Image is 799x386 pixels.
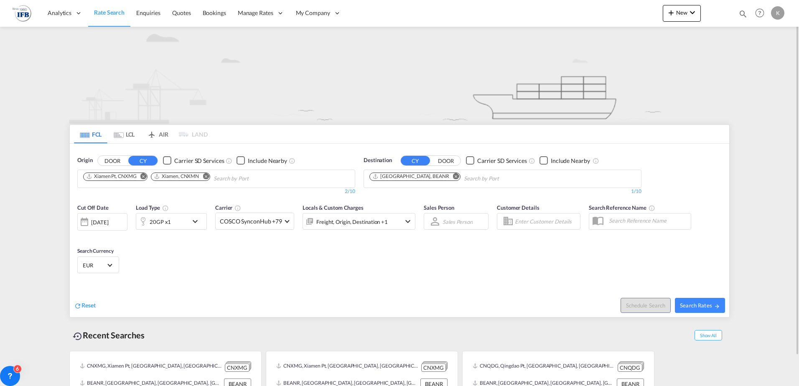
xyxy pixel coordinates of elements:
div: K [771,6,784,20]
div: CNQDG, Qingdao Pt, China, Greater China & Far East Asia, Asia Pacific [473,361,616,372]
div: CNQDG [618,363,642,372]
md-datepicker: Select [77,230,84,241]
md-icon: Unchecked: Search for CY (Container Yard) services for all selected carriers.Checked : Search for... [529,157,535,164]
div: Antwerp, BEANR [372,173,449,180]
span: Enquiries [136,9,160,16]
div: 20GP x1 [150,216,171,228]
md-tab-item: FCL [74,125,107,143]
div: Press delete to remove this chip. [86,173,138,180]
button: Remove [197,173,210,181]
md-icon: icon-plus 400-fg [666,8,676,18]
md-icon: Unchecked: Ignores neighbouring ports when fetching rates.Checked : Includes neighbouring ports w... [593,157,599,164]
span: Cut Off Date [77,204,109,211]
md-chips-wrap: Chips container. Use arrow keys to select chips. [82,170,296,185]
span: Rate Search [94,9,125,16]
div: Recent Searches [69,326,148,345]
span: Search Rates [680,302,720,309]
span: Carrier [215,204,241,211]
md-icon: The selected Trucker/Carrierwill be displayed in the rate results If the rates are from another f... [234,205,241,211]
button: Search Ratesicon-arrow-right [675,298,725,313]
div: Press delete to remove this chip. [372,173,451,180]
button: DOOR [431,156,461,165]
div: Include Nearby [551,157,590,165]
md-icon: icon-arrow-right [714,303,720,309]
span: Reset [81,302,96,309]
span: Customer Details [497,204,539,211]
md-select: Sales Person [442,216,473,228]
md-icon: Unchecked: Search for CY (Container Yard) services for all selected carriers.Checked : Search for... [226,157,232,164]
button: DOOR [98,156,127,165]
span: EUR [83,262,106,269]
md-icon: icon-refresh [74,302,81,310]
md-icon: Unchecked: Ignores neighbouring ports when fetching rates.Checked : Includes neighbouring ports w... [289,157,295,164]
img: new-FCL.png [69,27,730,124]
div: CNXMG [225,363,249,372]
span: Manage Rates [238,9,273,17]
button: CY [128,156,158,165]
input: Search Reference Name [605,214,691,227]
span: Bookings [203,9,226,16]
md-icon: icon-airplane [147,130,157,136]
span: Destination [364,156,392,165]
div: [DATE] [91,218,108,226]
span: COSCO SynconHub +79 [220,217,282,226]
div: icon-refreshReset [74,301,96,310]
md-checkbox: Checkbox No Ink [539,156,590,165]
span: Origin [77,156,92,165]
md-icon: icon-information-outline [162,205,169,211]
button: Remove [448,173,460,181]
div: Freight Origin Destination Factory Stuffingicon-chevron-down [303,213,415,230]
md-icon: Your search will be saved by the below given name [649,205,655,211]
span: Load Type [136,204,169,211]
div: Xiamen Pt, CNXMG [86,173,136,180]
span: New [666,9,697,16]
span: Analytics [48,9,71,17]
md-tab-item: AIR [141,125,174,143]
md-icon: icon-chevron-down [687,8,697,18]
input: Chips input. [214,172,293,185]
div: Help [753,6,771,21]
md-checkbox: Checkbox No Ink [466,156,527,165]
md-icon: icon-chevron-down [190,216,204,226]
button: icon-plus 400-fgNewicon-chevron-down [663,5,701,22]
button: CY [401,156,430,165]
div: Freight Origin Destination Factory Stuffing [316,216,388,228]
div: Press delete to remove this chip. [154,173,201,180]
div: 20GP x1icon-chevron-down [136,213,207,230]
md-checkbox: Checkbox No Ink [237,156,287,165]
md-chips-wrap: Chips container. Use arrow keys to select chips. [368,170,547,185]
div: 2/10 [77,188,355,195]
div: 1/10 [364,188,641,195]
div: OriginDOOR CY Checkbox No InkUnchecked: Search for CY (Container Yard) services for all selected ... [70,144,729,317]
md-icon: icon-magnify [738,9,748,18]
md-icon: icon-chevron-down [403,216,413,226]
div: CNXMG, Xiamen Pt, China, Greater China & Far East Asia, Asia Pacific [80,361,223,372]
md-select: Select Currency: € EUREuro [82,259,115,271]
img: b4b53bb0256b11ee9ca18b7abc72fd7f.png [13,4,31,23]
span: Locals & Custom Charges [303,204,364,211]
div: Include Nearby [248,157,287,165]
span: Search Currency [77,248,114,254]
div: Carrier SD Services [174,157,224,165]
div: Xiamen, CNXMN [154,173,199,180]
span: Show All [695,330,722,340]
span: Search Reference Name [589,204,655,211]
md-checkbox: Checkbox No Ink [163,156,224,165]
input: Chips input. [464,172,543,185]
span: Quotes [172,9,191,16]
div: icon-magnify [738,9,748,22]
span: My Company [296,9,330,17]
input: Enter Customer Details [515,215,578,228]
md-tab-item: LCL [107,125,141,143]
div: CNXMG [421,363,446,372]
div: Carrier SD Services [477,157,527,165]
button: Note: By default Schedule search will only considerorigin ports, destination ports and cut off da... [621,298,671,313]
button: Remove [135,173,147,181]
md-icon: icon-backup-restore [73,331,83,341]
md-pagination-wrapper: Use the left and right arrow keys to navigate between tabs [74,125,208,143]
div: [DATE] [77,213,127,231]
span: Sales Person [424,204,454,211]
span: Help [753,6,767,20]
div: CNXMG, Xiamen Pt, China, Greater China & Far East Asia, Asia Pacific [276,361,419,372]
